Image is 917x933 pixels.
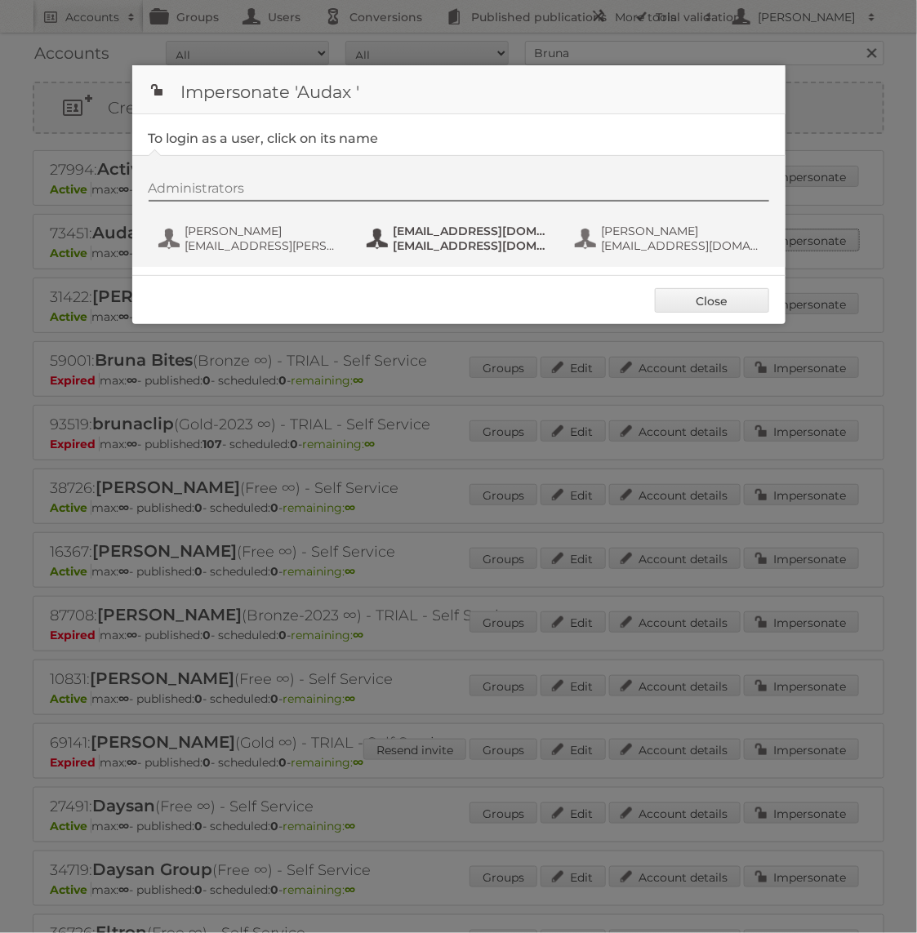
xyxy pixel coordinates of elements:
span: [PERSON_NAME] [602,224,760,238]
button: [PERSON_NAME] [EMAIL_ADDRESS][PERSON_NAME][DOMAIN_NAME] [157,222,349,255]
span: [EMAIL_ADDRESS][DOMAIN_NAME] [394,224,552,238]
legend: To login as a user, click on its name [149,131,379,146]
span: [EMAIL_ADDRESS][DOMAIN_NAME] [602,238,760,253]
span: [EMAIL_ADDRESS][PERSON_NAME][DOMAIN_NAME] [185,238,344,253]
span: [PERSON_NAME] [185,224,344,238]
button: [EMAIL_ADDRESS][DOMAIN_NAME] [EMAIL_ADDRESS][DOMAIN_NAME] [365,222,557,255]
button: [PERSON_NAME] [EMAIL_ADDRESS][DOMAIN_NAME] [573,222,765,255]
div: Administrators [149,180,769,202]
a: Close [655,288,769,313]
h1: Impersonate 'Audax ' [132,65,786,114]
span: [EMAIL_ADDRESS][DOMAIN_NAME] [394,238,552,253]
